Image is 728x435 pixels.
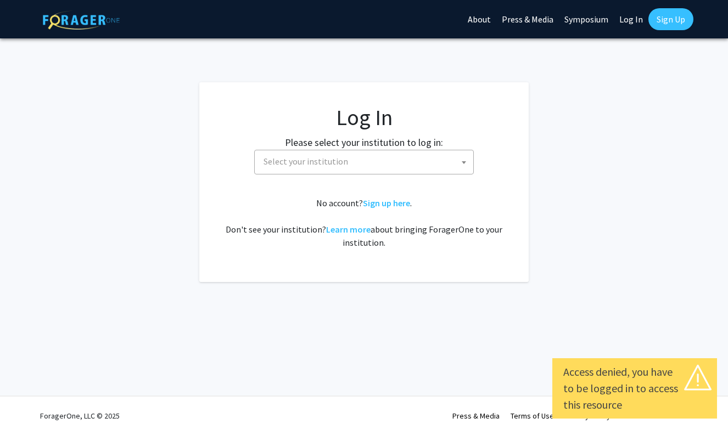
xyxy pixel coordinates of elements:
label: Please select your institution to log in: [285,135,443,150]
a: Sign up here [363,197,410,208]
a: Learn more about bringing ForagerOne to your institution [326,224,371,235]
a: Sign Up [648,8,693,30]
div: ForagerOne, LLC © 2025 [40,397,120,435]
h1: Log In [221,104,507,131]
a: Terms of Use [511,411,554,421]
div: No account? . Don't see your institution? about bringing ForagerOne to your institution. [221,196,507,249]
span: Select your institution [259,150,473,173]
span: Select your institution [264,156,348,167]
div: Access denied, you have to be logged in to access this resource [563,364,706,413]
span: Select your institution [254,150,474,174]
a: Press & Media [452,411,500,421]
img: ForagerOne Logo [43,10,120,30]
